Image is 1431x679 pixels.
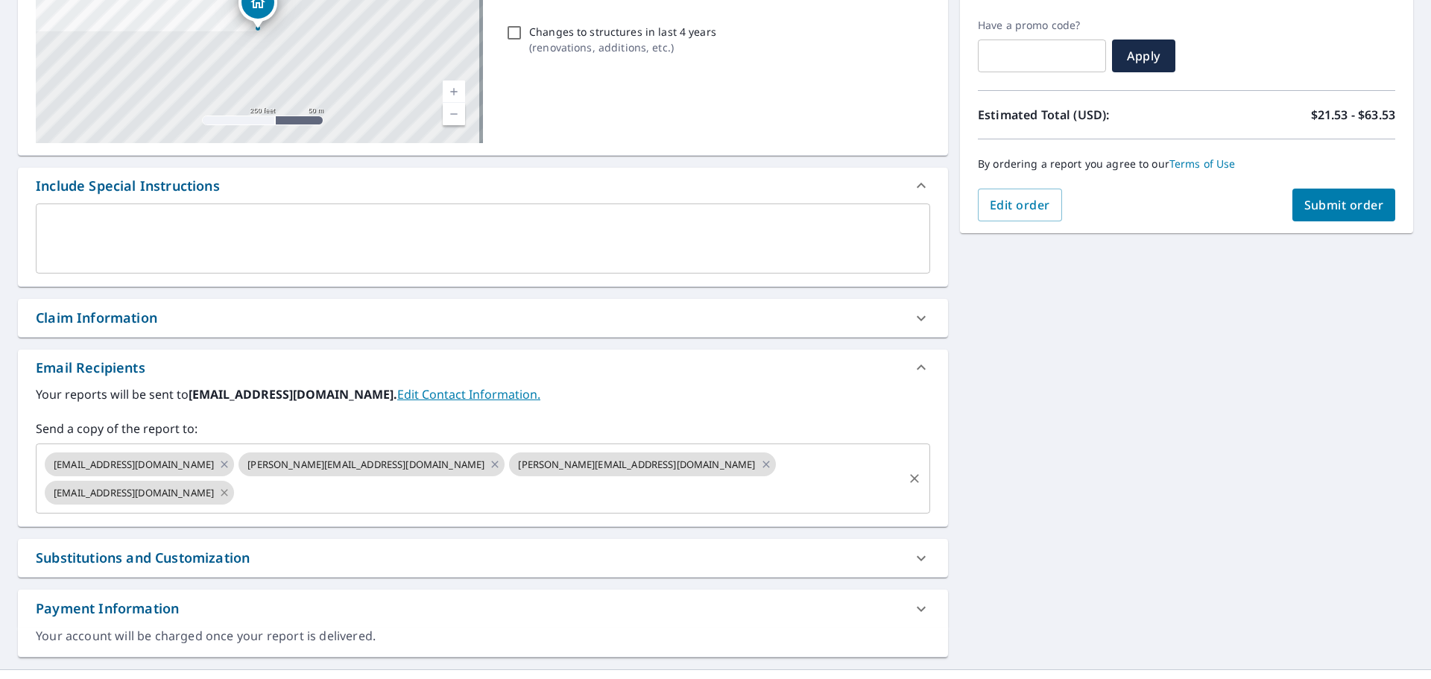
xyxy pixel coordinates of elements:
button: Edit order [978,189,1062,221]
p: $21.53 - $63.53 [1311,106,1395,124]
div: [PERSON_NAME][EMAIL_ADDRESS][DOMAIN_NAME] [509,452,775,476]
a: Current Level 17, Zoom Out [443,103,465,125]
label: Your reports will be sent to [36,385,930,403]
div: Substitutions and Customization [18,539,948,577]
div: [EMAIL_ADDRESS][DOMAIN_NAME] [45,452,234,476]
b: [EMAIL_ADDRESS][DOMAIN_NAME]. [189,386,397,402]
a: Terms of Use [1169,157,1236,171]
div: Include Special Instructions [36,176,220,196]
div: Payment Information [36,599,179,619]
div: [PERSON_NAME][EMAIL_ADDRESS][DOMAIN_NAME] [238,452,505,476]
p: Estimated Total (USD): [978,106,1187,124]
div: Your account will be charged once your report is delivered. [36,628,930,645]
span: [EMAIL_ADDRESS][DOMAIN_NAME] [45,486,223,500]
span: Submit order [1304,197,1384,213]
label: Have a promo code? [978,19,1106,32]
span: Apply [1124,48,1163,64]
span: [EMAIL_ADDRESS][DOMAIN_NAME] [45,458,223,472]
div: Include Special Instructions [18,168,948,203]
span: Edit order [990,197,1050,213]
div: Claim Information [18,299,948,337]
label: Send a copy of the report to: [36,420,930,438]
p: ( renovations, additions, etc. ) [529,40,716,55]
button: Submit order [1292,189,1396,221]
div: [EMAIL_ADDRESS][DOMAIN_NAME] [45,481,234,505]
a: Current Level 17, Zoom In [443,80,465,103]
p: Changes to structures in last 4 years [529,24,716,40]
div: Substitutions and Customization [36,548,250,568]
div: Payment Information [18,590,948,628]
button: Clear [904,468,925,489]
span: [PERSON_NAME][EMAIL_ADDRESS][DOMAIN_NAME] [238,458,493,472]
p: By ordering a report you agree to our [978,157,1395,171]
div: Email Recipients [36,358,145,378]
span: [PERSON_NAME][EMAIL_ADDRESS][DOMAIN_NAME] [509,458,764,472]
div: Email Recipients [18,350,948,385]
div: Claim Information [36,308,157,328]
a: EditContactInfo [397,386,540,402]
button: Apply [1112,40,1175,72]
